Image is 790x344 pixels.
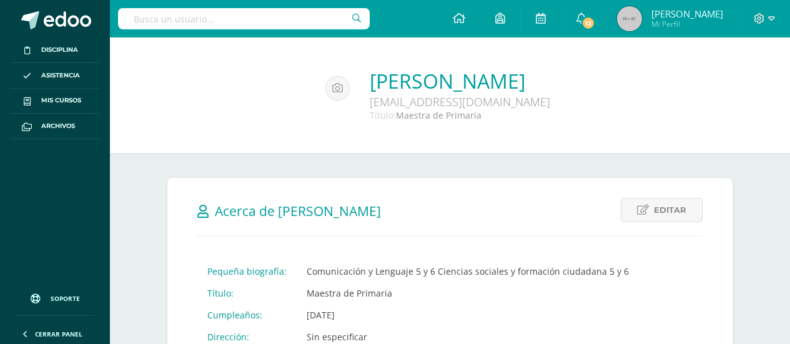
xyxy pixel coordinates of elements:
[41,96,81,106] span: Mis cursos
[370,109,396,121] span: Título:
[651,7,723,20] span: [PERSON_NAME]
[118,8,370,29] input: Busca un usuario...
[197,282,297,304] td: Título:
[297,260,639,282] td: Comunicación y Lenguaje 5 y 6 Ciencias sociales y formación ciudadana 5 y 6
[41,45,78,55] span: Disciplina
[15,282,95,312] a: Soporte
[41,71,80,81] span: Asistencia
[215,202,381,220] span: Acerca de [PERSON_NAME]
[10,37,100,63] a: Disciplina
[581,16,595,30] span: 12
[370,67,550,94] a: [PERSON_NAME]
[10,114,100,139] a: Archivos
[621,198,703,222] a: Editar
[10,89,100,114] a: Mis cursos
[297,282,639,304] td: Maestra de Primaria
[10,63,100,89] a: Asistencia
[617,6,642,31] img: 45x45
[51,294,80,303] span: Soporte
[197,304,297,326] td: Cumpleaños:
[370,94,550,109] div: [EMAIL_ADDRESS][DOMAIN_NAME]
[41,121,75,131] span: Archivos
[297,304,639,326] td: [DATE]
[35,330,82,338] span: Cerrar panel
[197,260,297,282] td: Pequeña biografía:
[654,199,686,222] span: Editar
[651,19,723,29] span: Mi Perfil
[396,109,481,121] span: Maestra de Primaria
